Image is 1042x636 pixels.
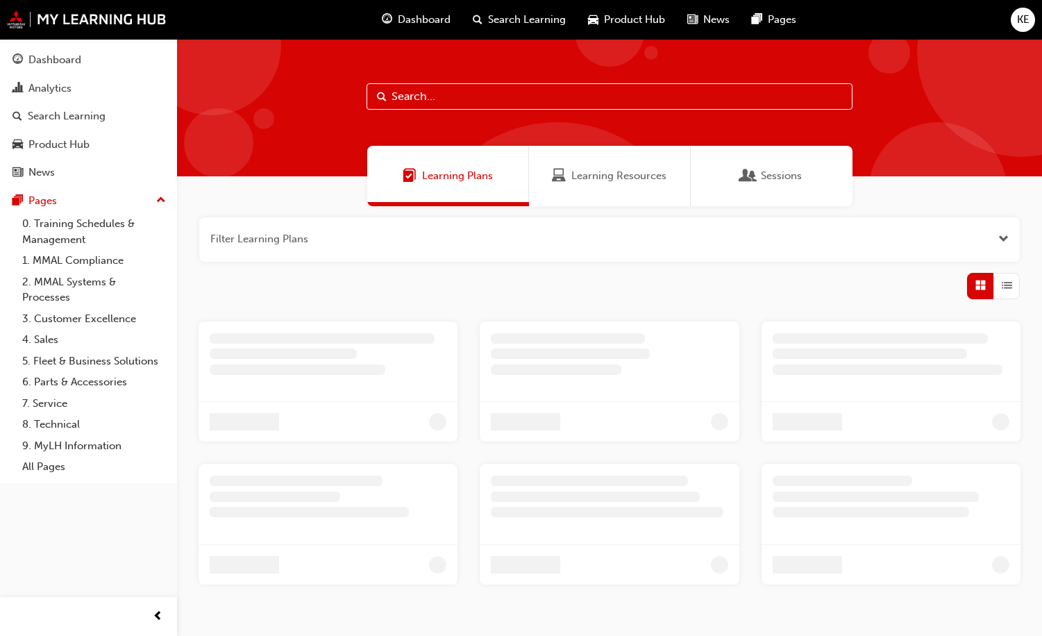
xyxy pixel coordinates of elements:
[12,139,23,151] span: car-icon
[687,11,698,28] span: news-icon
[28,52,81,68] div: Dashboard
[676,6,741,34] a: news-iconNews
[6,160,171,185] a: News
[1011,8,1035,32] button: KE
[6,103,171,129] a: Search Learning
[377,89,387,105] span: Search
[577,6,676,34] a: car-iconProduct Hub
[17,308,171,330] a: 3. Customer Excellence
[403,168,417,184] span: Learning Plans
[382,11,392,28] span: guage-icon
[488,12,566,28] span: Search Learning
[703,12,730,28] span: News
[588,11,598,28] span: car-icon
[17,271,171,308] a: 2. MMAL Systems & Processes
[17,393,171,415] a: 7. Service
[604,12,665,28] span: Product Hub
[552,168,566,184] span: Learning Resources
[28,193,57,209] div: Pages
[12,54,23,67] span: guage-icon
[12,83,23,95] span: chart-icon
[741,168,755,184] span: Sessions
[761,168,802,184] span: Sessions
[367,83,852,110] input: Search...
[28,108,106,124] div: Search Learning
[1017,12,1030,28] span: KE
[28,81,72,97] div: Analytics
[17,414,171,435] a: 8. Technical
[473,11,482,28] span: search-icon
[28,137,90,153] div: Product Hub
[975,278,986,294] span: Grid
[12,195,23,208] span: pages-icon
[17,456,171,478] a: All Pages
[7,10,167,28] img: mmal
[17,435,171,457] a: 9. MyLH Information
[6,76,171,101] a: Analytics
[691,146,852,206] a: SessionsSessions
[12,167,23,179] span: news-icon
[6,132,171,158] a: Product Hub
[28,165,55,181] div: News
[6,47,171,73] a: Dashboard
[571,168,666,184] span: Learning Resources
[12,110,22,123] span: search-icon
[153,608,163,626] span: prev-icon
[6,188,171,214] button: Pages
[17,250,171,271] a: 1. MMAL Compliance
[6,44,171,188] button: DashboardAnalyticsSearch LearningProduct HubNews
[741,6,807,34] a: pages-iconPages
[422,168,493,184] span: Learning Plans
[998,231,1009,247] button: Open the filter
[752,11,762,28] span: pages-icon
[156,192,166,210] span: up-icon
[17,371,171,393] a: 6. Parts & Accessories
[462,6,577,34] a: search-iconSearch Learning
[17,213,171,250] a: 0. Training Schedules & Management
[17,329,171,351] a: 4. Sales
[768,12,796,28] span: Pages
[367,146,529,206] a: Learning PlansLearning Plans
[398,12,451,28] span: Dashboard
[529,146,691,206] a: Learning ResourcesLearning Resources
[17,351,171,372] a: 5. Fleet & Business Solutions
[1002,278,1012,294] span: List
[371,6,462,34] a: guage-iconDashboard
